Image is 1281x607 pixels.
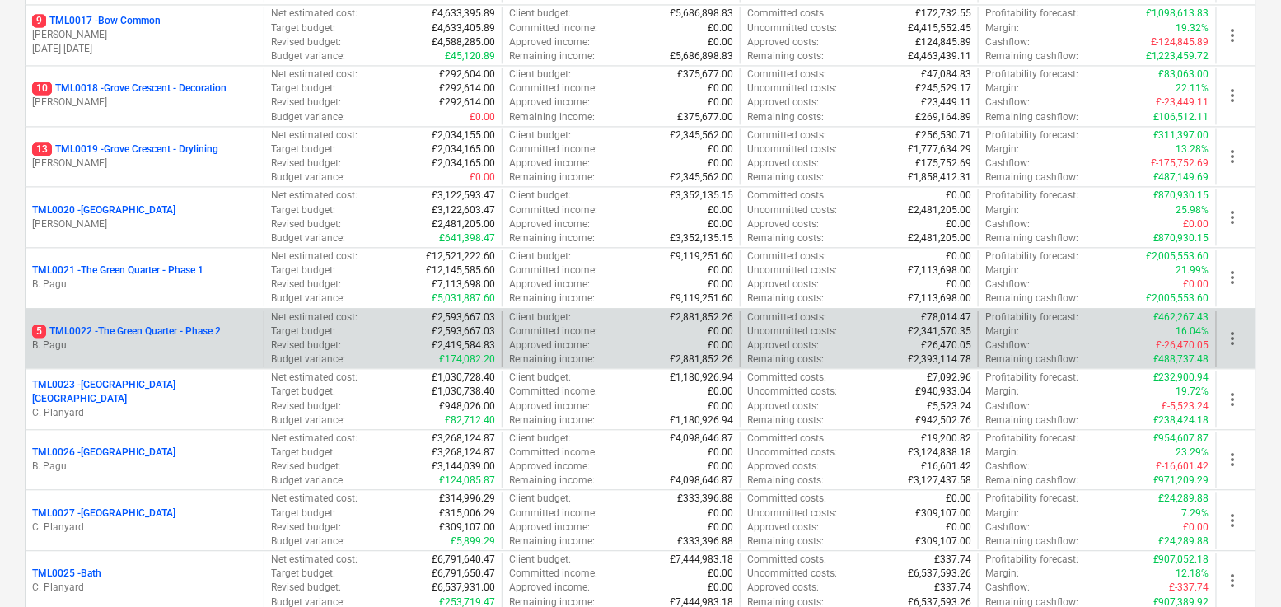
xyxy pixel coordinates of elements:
p: £0.00 [946,250,971,264]
p: Revised budget : [271,217,341,231]
p: £0.00 [708,217,733,231]
p: £9,119,251.60 [670,250,733,264]
p: Remaining income : [509,292,595,306]
p: Client budget : [509,371,571,385]
span: more_vert [1223,511,1243,530]
p: B. Pagu [32,460,257,474]
p: £256,530.71 [915,128,971,142]
p: £1,098,613.83 [1146,7,1209,21]
p: Committed income : [509,82,597,96]
p: Net estimated cost : [271,432,358,446]
p: £124,085.87 [439,474,495,488]
p: £26,470.05 [921,339,971,353]
p: £1,777,634.29 [908,142,971,156]
p: Remaining cashflow : [985,170,1078,184]
p: Approved income : [509,35,590,49]
div: 13TML0019 -Grove Crescent - Drylining[PERSON_NAME] [32,142,257,170]
span: more_vert [1223,26,1243,45]
div: 5TML0022 -The Green Quarter - Phase 2B. Pagu [32,325,257,353]
p: £0.00 [1184,217,1209,231]
p: Approved costs : [747,399,819,413]
p: Committed income : [509,21,597,35]
p: Budget variance : [271,292,345,306]
p: £1,180,926.94 [670,413,733,427]
p: £942,502.76 [915,413,971,427]
p: Profitability forecast : [985,68,1078,82]
p: Margin : [985,385,1019,399]
p: Margin : [985,82,1019,96]
p: £375,677.00 [677,110,733,124]
div: TML0025 -BathC. Planyard [32,567,257,595]
p: £488,737.48 [1153,353,1209,367]
p: Uncommitted costs : [747,203,837,217]
p: £3,352,135.15 [670,231,733,245]
p: £269,164.89 [915,110,971,124]
span: more_vert [1223,268,1243,287]
p: [PERSON_NAME] [32,96,257,110]
p: £0.00 [708,35,733,49]
p: Net estimated cost : [271,7,358,21]
div: TML0023 -[GEOGRAPHIC_DATA] [GEOGRAPHIC_DATA]C. Planyard [32,378,257,420]
p: Budget variance : [271,170,345,184]
p: C. Planyard [32,581,257,595]
p: Cashflow : [985,156,1030,170]
p: Remaining cashflow : [985,413,1078,427]
p: £-175,752.69 [1151,156,1209,170]
p: £2,034,165.00 [432,142,495,156]
p: £292,604.00 [439,68,495,82]
p: £2,593,667.03 [432,311,495,325]
p: £1,858,412.31 [908,170,971,184]
p: £-23,449.11 [1157,96,1209,110]
div: 9TML0017 -Bow Common[PERSON_NAME][DATE]-[DATE] [32,14,257,56]
p: Net estimated cost : [271,311,358,325]
p: Remaining cashflow : [985,231,1078,245]
p: £2,005,553.60 [1146,250,1209,264]
p: B. Pagu [32,339,257,353]
p: £106,512.11 [1153,110,1209,124]
p: Committed income : [509,446,597,460]
p: £4,633,395.89 [432,7,495,21]
span: 10 [32,82,52,95]
p: 23.29% [1176,446,1209,460]
div: 10TML0018 -Grove Crescent - Decoration[PERSON_NAME] [32,82,257,110]
p: Cashflow : [985,278,1030,292]
p: Approved income : [509,96,590,110]
p: £641,398.47 [439,231,495,245]
p: £12,521,222.60 [426,250,495,264]
p: £3,124,838.18 [908,446,971,460]
p: Remaining cashflow : [985,292,1078,306]
div: TML0021 -The Green Quarter - Phase 1B. Pagu [32,264,257,292]
p: Approved costs : [747,156,819,170]
p: TML0019 - Grove Crescent - Drylining [32,142,218,156]
p: £3,122,593.47 [432,189,495,203]
p: 19.72% [1176,385,1209,399]
span: 9 [32,14,46,27]
p: Budget variance : [271,474,345,488]
p: £82,712.40 [445,413,495,427]
p: £0.00 [708,82,733,96]
p: Remaining costs : [747,413,824,427]
p: Budget variance : [271,231,345,245]
p: £2,005,553.60 [1146,292,1209,306]
p: £5,686,898.83 [670,7,733,21]
p: 16.04% [1176,325,1209,339]
p: £940,933.04 [915,385,971,399]
p: £0.00 [708,385,733,399]
p: Margin : [985,264,1019,278]
p: Committed costs : [747,432,826,446]
p: £45,120.89 [445,49,495,63]
p: 21.99% [1176,264,1209,278]
p: £2,881,852.26 [670,311,733,325]
p: Remaining income : [509,413,595,427]
p: £0.00 [946,278,971,292]
p: Cashflow : [985,460,1030,474]
span: more_vert [1223,147,1243,166]
p: £1,223,459.72 [1146,49,1209,63]
p: Remaining cashflow : [985,474,1078,488]
p: Uncommitted costs : [747,385,837,399]
p: Net estimated cost : [271,371,358,385]
p: Profitability forecast : [985,432,1078,446]
p: Approved income : [509,156,590,170]
p: £2,345,562.00 [670,128,733,142]
p: £948,026.00 [439,399,495,413]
